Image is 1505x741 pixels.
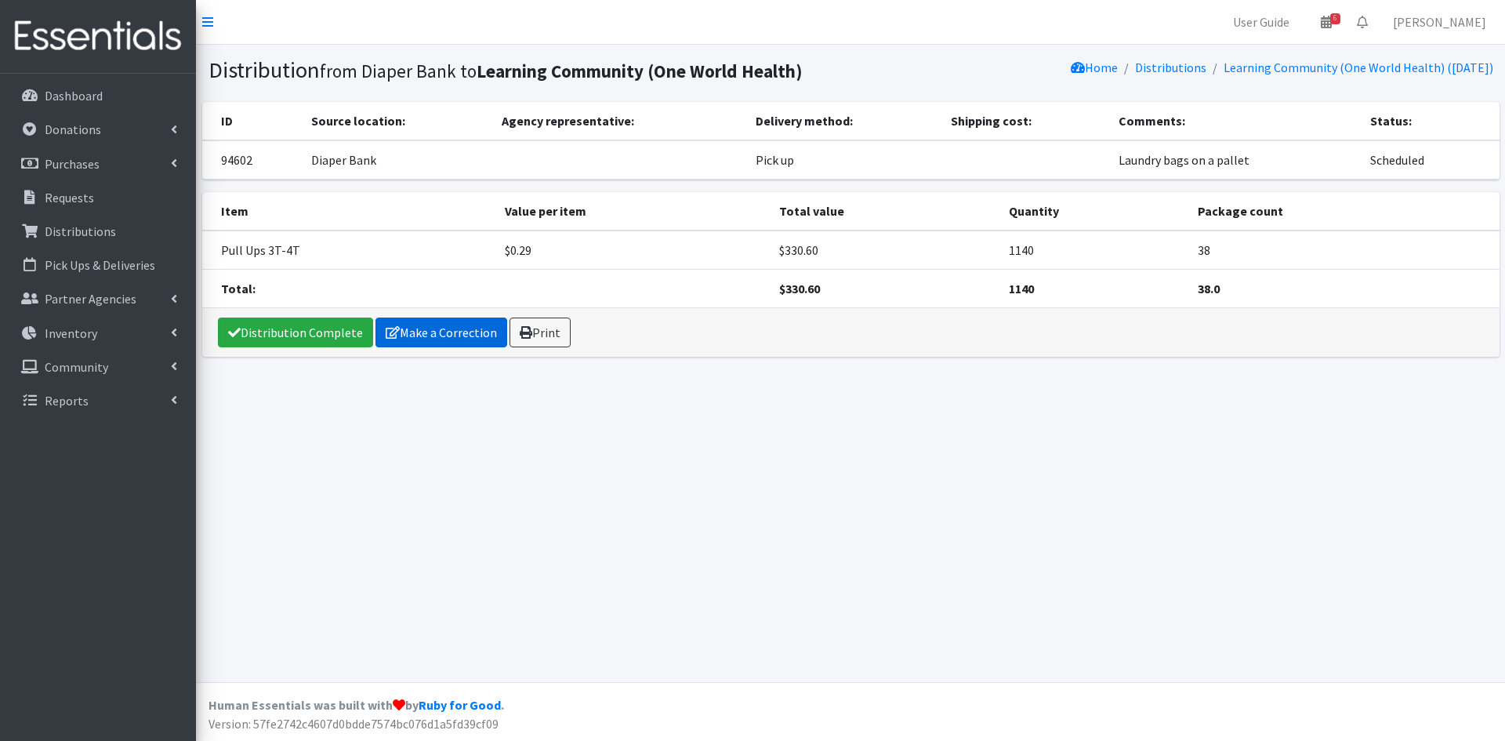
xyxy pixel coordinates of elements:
[45,325,97,341] p: Inventory
[1009,281,1034,296] strong: 1140
[302,140,491,180] td: Diaper Bank
[209,56,845,84] h1: Distribution
[1198,281,1220,296] strong: 38.0
[45,257,155,273] p: Pick Ups & Deliveries
[419,697,501,713] a: Ruby for Good
[218,318,373,347] a: Distribution Complete
[6,351,190,383] a: Community
[202,102,303,140] th: ID
[6,283,190,314] a: Partner Agencies
[45,122,101,137] p: Donations
[1109,102,1361,140] th: Comments:
[375,318,507,347] a: Make a Correction
[45,223,116,239] p: Distributions
[999,231,1188,270] td: 1140
[1224,60,1493,75] a: Learning Community (One World Health) ([DATE])
[770,231,999,270] td: $330.60
[45,359,108,375] p: Community
[746,102,941,140] th: Delivery method:
[6,318,190,349] a: Inventory
[495,192,770,231] th: Value per item
[779,281,820,296] strong: $330.60
[1330,13,1340,24] span: 6
[6,10,190,63] img: HumanEssentials
[45,291,136,307] p: Partner Agencies
[746,140,941,180] td: Pick up
[6,385,190,416] a: Reports
[45,393,89,409] p: Reports
[202,192,496,231] th: Item
[492,102,747,140] th: Agency representative:
[1308,6,1344,38] a: 6
[6,148,190,180] a: Purchases
[941,102,1109,140] th: Shipping cost:
[202,231,496,270] td: Pull Ups 3T-4T
[1188,231,1500,270] td: 38
[320,60,803,82] small: from Diaper Bank to
[209,716,499,732] span: Version: 57fe2742c4607d0bdde7574bc076d1a5fd39cf09
[202,140,303,180] td: 94602
[999,192,1188,231] th: Quantity
[1220,6,1302,38] a: User Guide
[6,114,190,145] a: Donations
[221,281,256,296] strong: Total:
[1361,102,1500,140] th: Status:
[6,80,190,111] a: Dashboard
[6,216,190,247] a: Distributions
[6,249,190,281] a: Pick Ups & Deliveries
[495,231,770,270] td: $0.29
[1135,60,1206,75] a: Distributions
[1109,140,1361,180] td: Laundry bags on a pallet
[45,156,100,172] p: Purchases
[1380,6,1499,38] a: [PERSON_NAME]
[45,88,103,104] p: Dashboard
[510,318,571,347] a: Print
[1361,140,1500,180] td: Scheduled
[302,102,491,140] th: Source location:
[770,192,999,231] th: Total value
[477,60,803,82] b: Learning Community (One World Health)
[209,697,504,713] strong: Human Essentials was built with by .
[45,190,94,205] p: Requests
[1188,192,1500,231] th: Package count
[6,182,190,213] a: Requests
[1071,60,1118,75] a: Home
